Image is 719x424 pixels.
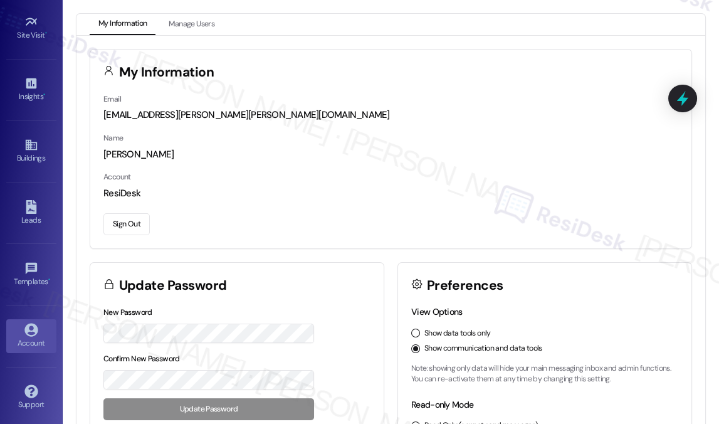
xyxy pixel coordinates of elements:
h3: My Information [119,66,214,79]
a: Support [6,381,56,415]
span: • [45,29,47,38]
label: Account [103,172,131,182]
label: Email [103,94,121,104]
span: • [48,275,50,284]
div: [EMAIL_ADDRESS][PERSON_NAME][PERSON_NAME][DOMAIN_NAME] [103,109,678,122]
a: Insights • [6,73,56,107]
label: View Options [411,306,463,317]
button: Manage Users [160,14,223,35]
button: Sign Out [103,213,150,235]
div: [PERSON_NAME] [103,148,678,161]
a: Buildings [6,134,56,168]
label: Show data tools only [424,328,491,339]
label: Read-only Mode [411,399,473,410]
a: Account [6,319,56,353]
a: Site Visit • [6,11,56,45]
h3: Update Password [119,279,227,292]
div: ResiDesk [103,187,678,200]
label: Confirm New Password [103,354,180,364]
span: • [43,90,45,99]
h3: Preferences [427,279,503,292]
button: My Information [90,14,155,35]
a: Leads [6,196,56,230]
p: Note: showing only data will hide your main messaging inbox and admin functions. You can re-activ... [411,363,678,385]
label: Show communication and data tools [424,343,542,354]
label: New Password [103,307,152,317]
label: Name [103,133,123,143]
a: Templates • [6,258,56,292]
